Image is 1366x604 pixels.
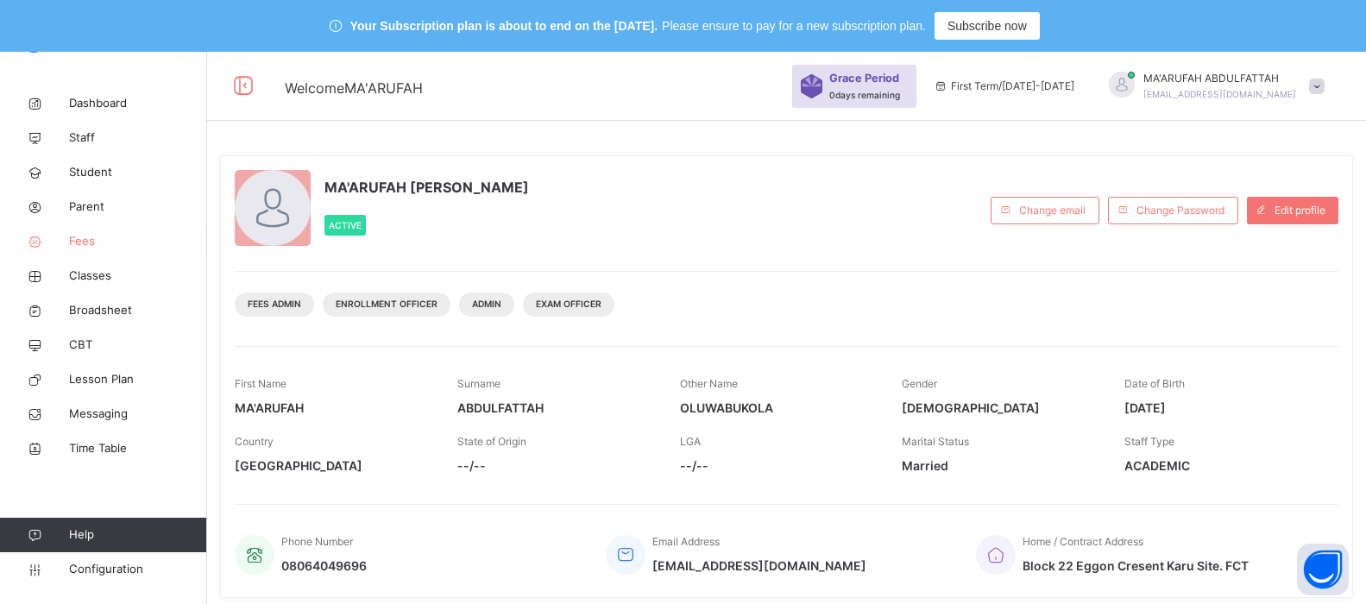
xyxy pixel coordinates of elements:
[680,435,701,448] span: LGA
[1297,544,1349,595] button: Open asap
[69,440,207,457] span: Time Table
[69,233,207,250] span: Fees
[652,535,720,548] span: Email Address
[281,557,367,575] span: 08064049696
[457,456,654,475] span: --/--
[69,164,207,181] span: Student
[457,399,654,417] span: ABDULFATTAH
[235,456,431,475] span: [GEOGRAPHIC_DATA]
[1143,89,1296,99] span: [EMAIL_ADDRESS][DOMAIN_NAME]
[248,298,301,311] span: Fees Admin
[1124,377,1185,390] span: Date of Birth
[801,74,822,98] img: sticker-purple.71386a28dfed39d6af7621340158ba97.svg
[829,70,899,86] span: Grace Period
[680,377,738,390] span: Other Name
[1023,535,1143,548] span: Home / Contract Address
[285,79,423,97] span: Welcome MA'ARUFAH
[902,435,969,448] span: Marital Status
[329,220,362,230] span: Active
[69,406,207,423] span: Messaging
[902,399,1098,417] span: [DEMOGRAPHIC_DATA]
[1143,71,1296,86] span: MA'ARUFAH ABDULFATTAH
[1124,456,1321,475] span: ACADEMIC
[69,198,207,216] span: Parent
[235,399,431,417] span: MA'ARUFAH
[324,177,529,198] span: MA'ARUFAH [PERSON_NAME]
[662,17,926,35] span: Please ensure to pay for a new subscription plan.
[1023,557,1249,575] span: Block 22 Eggon Cresent Karu Site. FCT
[652,557,866,575] span: [EMAIL_ADDRESS][DOMAIN_NAME]
[829,90,900,100] span: 0 days remaining
[235,377,286,390] span: First Name
[1136,203,1224,218] span: Change Password
[69,267,207,285] span: Classes
[536,298,601,311] span: Exam Officer
[69,95,207,112] span: Dashboard
[69,129,207,147] span: Staff
[1019,203,1086,218] span: Change email
[457,435,526,448] span: State of Origin
[69,526,206,544] span: Help
[69,337,207,354] span: CBT
[69,302,207,319] span: Broadsheet
[472,298,501,311] span: Admin
[1124,435,1174,448] span: Staff Type
[934,79,1074,94] span: session/term information
[947,17,1027,35] span: Subscribe now
[1124,399,1321,417] span: [DATE]
[680,456,877,475] span: --/--
[69,561,206,578] span: Configuration
[902,377,937,390] span: Gender
[281,535,353,548] span: Phone Number
[680,399,877,417] span: OLUWABUKOLA
[902,456,1098,475] span: Married
[1275,203,1325,218] span: Edit profile
[457,377,500,390] span: Surname
[1092,71,1333,102] div: MA'ARUFAHABDULFATTAH
[235,435,274,448] span: Country
[336,298,437,311] span: Enrollment Officer
[69,371,207,388] span: Lesson Plan
[350,17,658,35] span: Your Subscription plan is about to end on the [DATE].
